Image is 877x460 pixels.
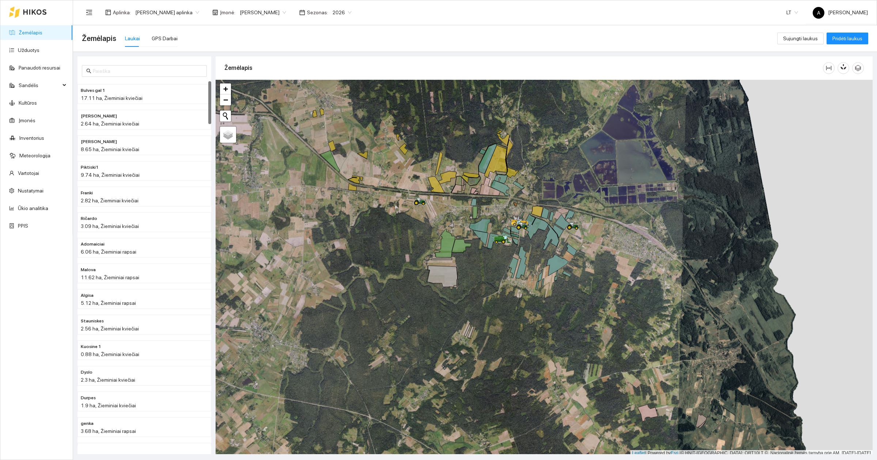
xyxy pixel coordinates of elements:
[19,65,60,71] a: Panaudoti resursai
[18,188,43,194] a: Nustatymai
[18,170,39,176] a: Vartotojai
[632,450,645,456] a: Leaflet
[777,33,824,44] button: Sujungti laukus
[19,100,37,106] a: Kultūros
[81,377,135,383] span: 2.3 ha, Žieminiai kviečiai
[81,241,105,248] span: Adomaiciai
[82,5,96,20] button: menu-fold
[18,47,39,53] a: Užduotys
[224,57,823,78] div: Žemėlapis
[777,35,824,41] a: Sujungti laukus
[240,7,286,18] span: Jerzy Gvozdovič
[152,34,178,42] div: GPS Darbai
[81,428,136,434] span: 3.68 ha, Žieminiai rapsai
[86,68,91,74] span: search
[81,172,140,178] span: 9.74 ha, Žieminiai kviečiai
[19,135,44,141] a: Inventorius
[86,9,92,16] span: menu-fold
[81,292,94,299] span: Algisa
[81,138,117,145] span: Konstantino nuoma
[81,223,139,229] span: 3.09 ha, Žieminiai kviečiai
[813,10,868,15] span: [PERSON_NAME]
[212,10,218,15] span: shop
[18,205,48,211] a: Ūkio analitika
[82,33,116,44] span: Žemėlapis
[827,33,868,44] button: Pridėti laukus
[832,34,862,42] span: Pridėti laukus
[18,223,28,229] a: PPIS
[81,87,105,94] span: Bulves gal 1
[220,111,231,121] button: Initiate a new search
[823,65,834,71] span: column-width
[81,274,139,280] span: 11.62 ha, Žieminiai rapsai
[307,8,328,16] span: Sezonas :
[105,10,111,15] span: layout
[220,127,236,143] a: Layers
[299,10,305,15] span: calendar
[223,84,228,93] span: +
[817,7,820,19] span: A
[333,7,352,18] span: 2026
[135,7,199,18] span: Jerzy Gvozdovicz aplinka
[827,35,868,41] a: Pridėti laukus
[783,34,818,42] span: Sujungti laukus
[81,198,138,203] span: 2.82 ha, Žieminiai kviečiai
[81,420,94,427] span: genka
[81,121,139,127] span: 2.64 ha, Žieminiai kviečiai
[671,450,679,456] a: Esri
[220,8,235,16] span: Įmonė :
[81,300,136,306] span: 5.12 ha, Žieminiai rapsai
[19,78,60,93] span: Sandėlis
[81,164,99,171] span: Piktiski1
[81,113,117,120] span: Franki krapal
[81,343,101,350] span: Kuosine 1
[19,117,35,123] a: Įmonės
[125,34,140,42] div: Laukai
[81,326,139,332] span: 2.56 ha, Žieminiai kviečiai
[81,403,136,408] span: 1.9 ha, Žieminiai kviečiai
[81,351,139,357] span: 0.88 ha, Žieminiai kviečiai
[680,450,681,456] span: |
[630,450,873,456] div: | Powered by © HNIT-[GEOGRAPHIC_DATA]; ORT10LT ©, Nacionalinė žemės tarnyba prie AM, [DATE]-[DATE]
[823,62,835,74] button: column-width
[220,83,231,94] a: Zoom in
[19,153,50,158] a: Meteorologija
[81,146,139,152] span: 8.65 ha, Žieminiai kviečiai
[19,30,42,35] a: Žemėlapis
[113,8,131,16] span: Aplinka :
[81,369,92,376] span: Dyslo
[81,266,96,273] span: Malova
[93,67,202,75] input: Paieška
[786,7,798,18] span: LT
[81,215,97,222] span: Ričardo
[81,190,93,197] span: Franki
[81,249,136,255] span: 6.06 ha, Žieminiai rapsai
[81,95,143,101] span: 17.11 ha, Žieminiai kviečiai
[81,318,104,325] span: Stauniskes
[223,95,228,104] span: −
[81,394,96,401] span: Durpes
[220,94,231,105] a: Zoom out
